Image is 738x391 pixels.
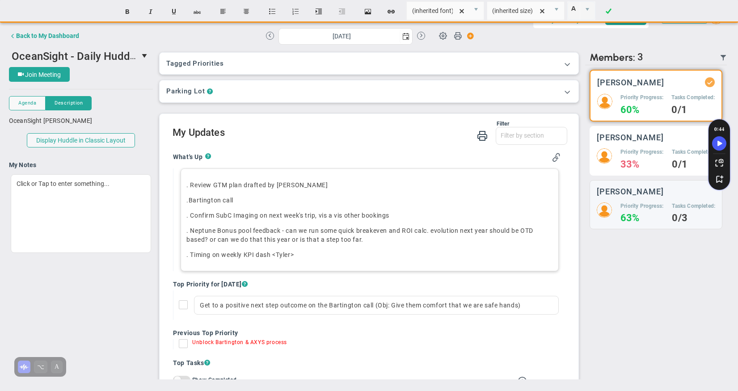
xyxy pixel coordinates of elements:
[163,3,185,20] button: Underline
[620,148,663,156] h5: Priority Progress:
[11,174,151,253] div: Click or Tap to enter something...
[434,27,451,44] span: Huddle Settings
[173,358,561,367] h4: Top Tasks
[598,3,620,20] a: Done!
[117,3,138,20] button: Bold
[380,3,402,20] button: Insert hyperlink
[707,79,713,85] div: Updated Status
[468,2,484,20] span: select
[186,250,553,259] p: . Timing on weekly KPI dash <Tyler>
[194,296,559,315] div: Get to a positive next step outcome on the Bartington call (Obj: Give them comfort that we are sa...
[597,133,664,142] h3: [PERSON_NAME]
[55,99,83,107] span: Description
[25,71,61,78] span: Join Meeting
[18,99,36,107] span: Agenda
[46,96,92,110] button: Description
[400,29,412,44] span: select
[166,87,205,96] h3: Parking Lot
[9,96,46,110] button: Agenda
[671,106,715,114] h4: 0/1
[192,376,236,383] label: Show Completed
[138,48,153,63] span: select
[166,59,572,67] h3: Tagged Priorities
[192,339,287,349] div: Unblock Bartington & AXYS process
[9,117,92,124] span: OceanSight [PERSON_NAME]
[140,3,161,20] button: Italic
[27,133,135,147] button: Display Huddle in Classic Layout
[173,127,567,140] h2: My Updates
[496,127,567,143] input: Filter by section
[580,2,595,20] span: select
[186,211,553,220] p: . Confirm SubC Imaging on next week's trip, vis a vis other bookings
[186,3,208,20] button: Strikethrough
[597,202,612,218] img: 206891.Person.photo
[549,2,564,20] span: select
[12,49,139,63] span: OceanSight - Daily Huddle
[186,181,328,189] span: . Review GTM plan drafted by [PERSON_NAME]
[720,54,727,61] span: Filter Updated Members
[528,378,561,385] span: Add Top Task
[186,226,553,244] p: . Neptune Bonus pool feedback - can we run some quick breakeven and ROI calc. evolution next year...
[261,3,283,20] button: Insert unordered list
[597,78,664,87] h3: [PERSON_NAME]
[597,148,612,164] img: 204747.Person.photo
[9,161,153,169] h4: My Notes
[620,160,663,168] h4: 33%
[620,202,663,210] h5: Priority Progress:
[597,187,664,196] h3: [PERSON_NAME]
[173,121,509,127] div: Filter
[212,3,234,20] button: Align text left
[357,3,379,20] button: Insert image
[16,32,79,39] div: Back to My Dashboard
[637,51,643,63] span: 3
[173,153,205,161] h4: What's Up
[672,214,715,222] h4: 0/3
[597,94,612,109] img: 204746.Person.photo
[9,67,70,82] button: Join Meeting
[620,94,663,101] h5: Priority Progress:
[454,31,462,44] span: Print Huddle
[173,329,561,337] h4: Previous Top Priority
[620,214,663,222] h4: 63%
[567,1,595,20] span: Current selected color is rgba(255, 255, 255, 0)
[186,197,189,204] span: .
[672,160,715,168] h4: 0/1
[620,106,663,114] h4: 60%
[487,2,549,20] input: Font Size
[518,376,561,386] button: Add Top Task
[173,280,561,288] h4: Top Priority for [DATE]
[463,30,474,42] span: Action Button
[186,196,553,205] p: Bartington call
[308,3,329,20] button: Indent
[590,51,635,63] span: Members:
[672,202,715,210] h5: Tasks Completed:
[236,3,257,20] button: Center text
[672,148,715,156] h5: Tasks Completed:
[477,130,488,141] span: Print My Huddle Updates
[407,2,468,20] input: Font Name
[285,3,306,20] button: Insert ordered list
[9,27,79,45] button: Back to My Dashboard
[671,94,715,101] h5: Tasks Completed:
